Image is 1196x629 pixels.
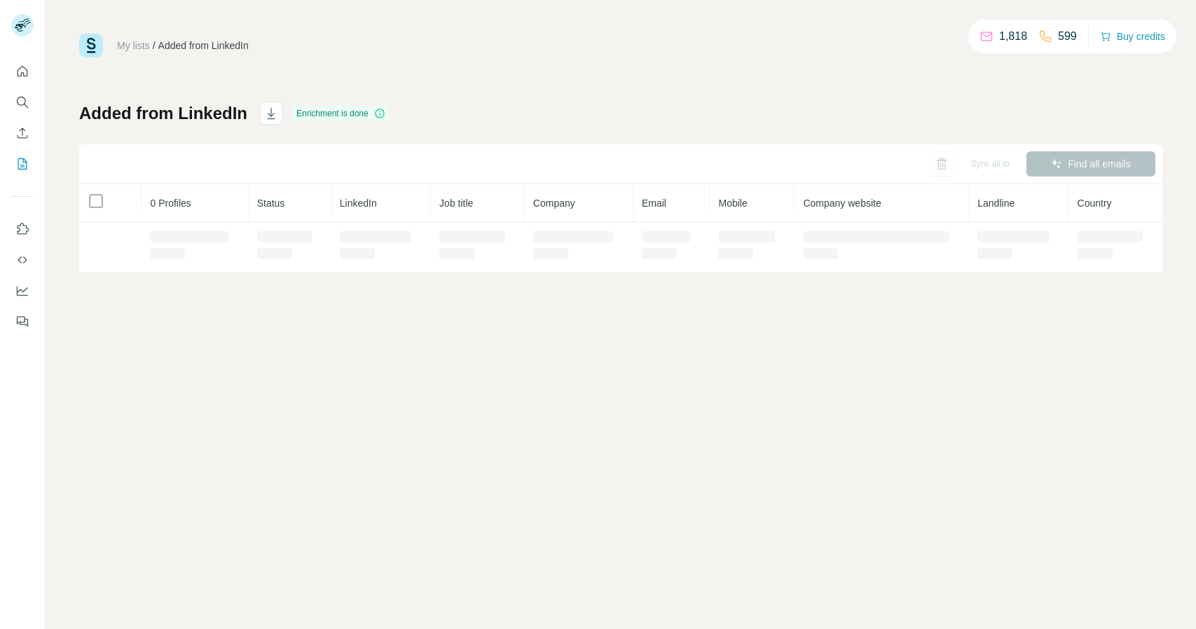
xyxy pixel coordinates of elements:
[718,198,747,209] span: Mobile
[999,28,1027,45] p: 1,818
[150,198,191,209] span: 0 Profiles
[1078,198,1112,209] span: Country
[642,198,666,209] span: Email
[11,216,34,242] button: Use Surfe on LinkedIn
[79,34,103,57] img: Surfe Logo
[11,59,34,84] button: Quick start
[257,198,285,209] span: Status
[79,102,247,125] h1: Added from LinkedIn
[11,278,34,303] button: Dashboard
[11,309,34,334] button: Feedback
[11,120,34,146] button: Enrich CSV
[292,105,390,122] div: Enrichment is done
[117,40,150,51] a: My lists
[803,198,881,209] span: Company website
[340,198,377,209] span: LinkedIn
[1100,27,1165,46] button: Buy credits
[153,39,156,53] li: /
[439,198,473,209] span: Job title
[533,198,575,209] span: Company
[11,247,34,272] button: Use Surfe API
[158,39,249,53] div: Added from LinkedIn
[11,151,34,177] button: My lists
[1058,28,1077,45] p: 599
[11,90,34,115] button: Search
[977,198,1015,209] span: Landline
